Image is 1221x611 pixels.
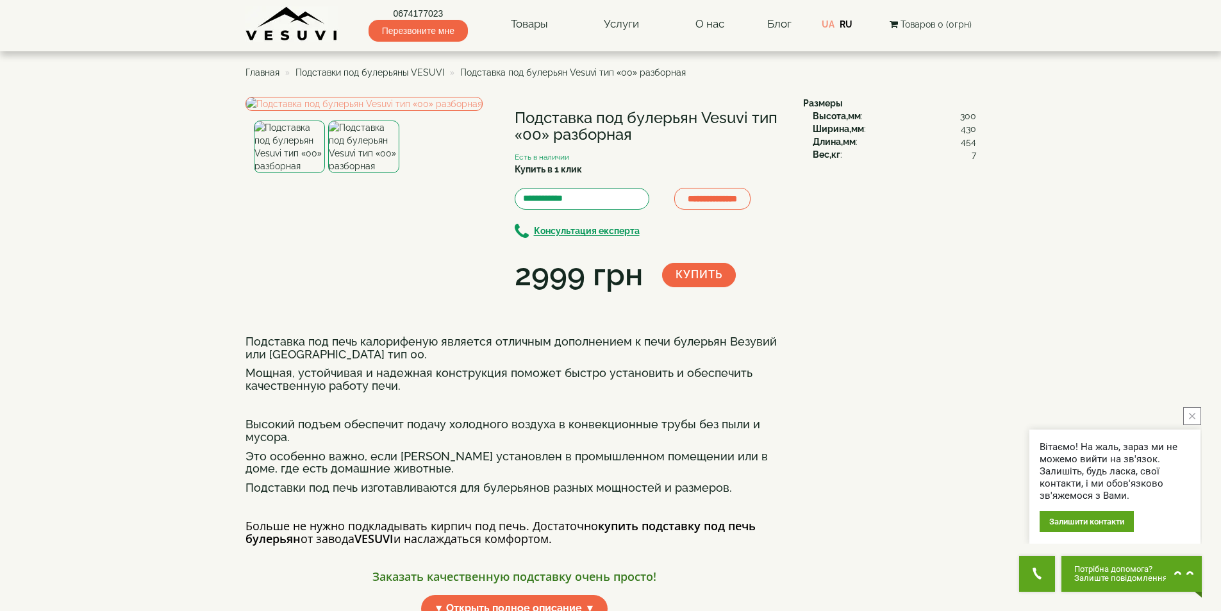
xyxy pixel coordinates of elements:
a: 0674177023 [369,7,468,20]
span: VESUVI [354,531,394,546]
h4: Мощная, устойчивая и надежная конструкция поможет быстро установить и обеспечить качественную раб... [245,367,784,392]
div: Залишити контакти [1040,511,1134,532]
h4: Подставки под печь изготавливаются для булерьянов разных мощностей и размеров. [245,481,784,494]
span: Залиште повідомлення [1074,574,1167,583]
h4: Больше не нужно подкладывать кирпич под печь. Достаточно от завода и наслаждаться комфортом. [245,520,784,546]
b: Высота,мм [813,111,861,121]
div: : [813,148,976,161]
span: Подставка под булерьян Vesuvi тип «00» разборная [460,67,686,78]
h4: Это особенно важно, если [PERSON_NAME] установлен в промышленном помещении или в доме, где есть д... [245,450,784,476]
button: Chat button [1061,556,1202,592]
span: 430 [961,122,976,135]
font: Заказать качественную подставку очень просто! [372,569,656,584]
b: Длина,мм [813,137,856,147]
a: Главная [245,67,279,78]
img: Подставка под булерьян Vesuvi тип «00» разборная [254,121,325,173]
div: : [813,135,976,148]
b: Ширина,мм [813,124,864,134]
span: 7 [972,148,976,161]
button: close button [1183,407,1201,425]
button: Get Call button [1019,556,1055,592]
div: : [813,110,976,122]
h4: Высокий подъем обеспечит подачу холодного воздуха в конвекционные трубы без пыли и мусора. [245,418,784,444]
b: Консультация експерта [534,226,640,237]
h1: Подставка под булерьян Vesuvi тип «00» разборная [515,110,784,144]
a: Услуги [591,10,652,39]
div: 2999 грн [515,253,643,297]
h4: Подставка под печь калорифеную является отличным дополнением к печи булерьян Везувий или [GEOGRAP... [245,335,784,361]
span: Потрібна допомога? [1074,565,1167,574]
span: 300 [960,110,976,122]
b: Размеры [803,98,843,108]
label: Купить в 1 клик [515,163,582,176]
button: Товаров 0 (0грн) [886,17,976,31]
span: купить подставку под печь булерьян [245,518,756,546]
a: Подставки под булерьяны VESUVI [295,67,444,78]
div: : [813,122,976,135]
img: Подставка под булерьян Vesuvi тип «00» разборная [328,121,399,173]
b: Вес,кг [813,149,840,160]
div: Вітаємо! На жаль, зараз ми не можемо вийти на зв'язок. Залишіть, будь ласка, свої контакти, і ми ... [1040,441,1190,502]
a: Блог [767,17,792,30]
a: О нас [683,10,737,39]
span: 454 [961,135,976,148]
span: Товаров 0 (0грн) [901,19,972,29]
span: Перезвоните мне [369,20,468,42]
img: Подставка под булерьян Vesuvi тип «00» разборная [245,97,483,111]
a: Товары [498,10,561,39]
img: Завод VESUVI [245,6,338,42]
a: UA [822,19,835,29]
small: Есть в наличии [515,153,569,162]
button: Купить [662,263,736,287]
a: RU [840,19,852,29]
